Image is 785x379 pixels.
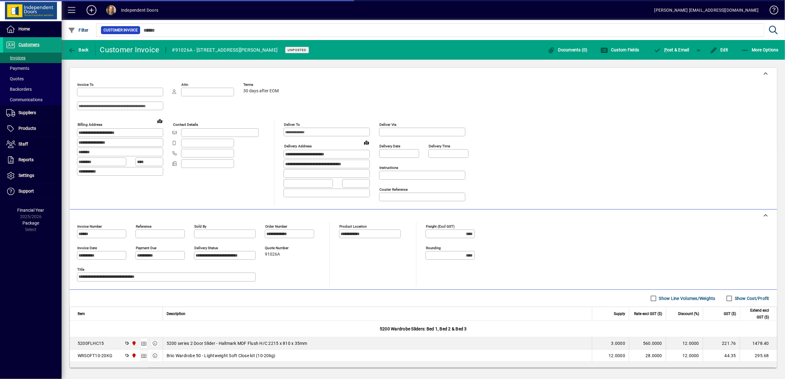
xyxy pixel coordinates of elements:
mat-label: Instructions [379,166,398,170]
a: Settings [3,168,62,183]
mat-label: Delivery date [379,144,400,148]
span: 30 days after EOM [243,89,279,94]
span: Customers [18,42,39,47]
span: Item [78,310,85,317]
button: Custom Fields [599,44,641,55]
td: 12.0000 [666,337,703,349]
div: WRSOFT10-20KG [78,353,112,359]
span: More Options [741,47,779,52]
span: GST ($) [724,310,736,317]
mat-label: Deliver To [284,122,300,127]
span: Invoices [6,55,26,60]
span: Reports [18,157,34,162]
div: 5200FLHC15 [78,340,104,346]
a: Payments [3,63,62,74]
a: Support [3,184,62,199]
mat-label: Rounding [426,246,441,250]
a: View on map [362,138,371,147]
span: Staff [18,142,28,146]
span: Filter [68,28,89,33]
button: Edit [708,44,730,55]
span: Supply [614,310,625,317]
mat-label: Invoice number [77,224,102,229]
span: Brio Wardrobe 50 - Lightweight Soft Close kit (10-20kg) [167,353,276,359]
span: Custom Fields [601,47,639,52]
span: Customer Invoice [103,27,138,33]
mat-label: Invoice date [77,246,97,250]
span: Christchurch [130,340,137,347]
span: Discount (%) [678,310,699,317]
span: Suppliers [18,110,36,115]
span: Extend excl GST ($) [744,307,769,321]
span: Description [167,310,185,317]
label: Show Line Volumes/Weights [658,295,715,301]
span: Quote number [265,246,302,250]
a: Reports [3,152,62,168]
button: More Options [740,44,780,55]
span: Backorders [6,87,32,92]
mat-label: Product location [339,224,367,229]
mat-label: Courier Reference [379,187,408,192]
a: View on map [155,116,165,126]
a: Backorders [3,84,62,94]
span: Financial Year [18,208,44,213]
div: #91026A - [STREET_ADDRESS][PERSON_NAME] [172,45,278,55]
mat-label: Payment due [136,246,156,250]
div: Independent Doors [121,5,158,15]
span: Communications [6,97,42,102]
span: Payments [6,66,29,71]
td: 295.68 [740,349,777,362]
span: Terms [243,83,280,87]
span: Settings [18,173,34,178]
td: 221.76 [703,337,740,349]
mat-label: Sold by [194,224,206,229]
mat-label: Delivery time [429,144,450,148]
span: Support [18,189,34,193]
mat-label: Freight (excl GST) [426,224,455,229]
mat-label: Order number [265,224,287,229]
mat-label: Reference [136,224,152,229]
button: Add [82,5,101,16]
button: Post & Email [651,44,693,55]
a: Products [3,121,62,136]
app-page-header-button: Back [62,44,95,55]
span: 91026A [265,252,280,257]
div: [PERSON_NAME] [EMAIL_ADDRESS][DOMAIN_NAME] [654,5,759,15]
td: 12.0000 [666,349,703,362]
a: Home [3,22,62,37]
mat-label: Deliver via [379,122,396,127]
span: 12.0000 [609,353,625,359]
span: Edit [710,47,728,52]
span: Rate excl GST ($) [634,310,662,317]
div: 560.0000 [633,340,662,346]
span: Quotes [6,76,24,81]
span: Home [18,26,30,31]
label: Show Cost/Profit [734,295,769,301]
span: Back [68,47,89,52]
div: Customer Invoice [100,45,160,55]
button: Filter [67,25,90,36]
button: Profile [101,5,121,16]
span: 5200 series 2 Door Slider - Hallmark MDF Flush H/C 2215 x 810 x 35mm [167,340,307,346]
span: 3.0000 [611,340,625,346]
span: P [664,47,667,52]
a: Communications [3,94,62,105]
div: 5200 Wardrobe Sliders: Bed 1, Bed 2 & Bed 3 [70,321,777,337]
span: Documents (0) [548,47,588,52]
button: Documents (0) [546,44,589,55]
td: 44.35 [703,349,740,362]
span: ost & Email [654,47,690,52]
mat-label: Invoice To [77,82,94,87]
span: Christchurch [130,352,137,359]
mat-label: Title [77,267,84,272]
td: 1478.40 [740,337,777,349]
a: Knowledge Base [765,1,777,21]
div: 28.0000 [633,353,662,359]
span: Package [22,221,39,225]
a: Suppliers [3,105,62,121]
a: Quotes [3,74,62,84]
span: Products [18,126,36,131]
span: Unposted [288,48,306,52]
button: Back [67,44,90,55]
mat-label: Delivery status [194,246,218,250]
